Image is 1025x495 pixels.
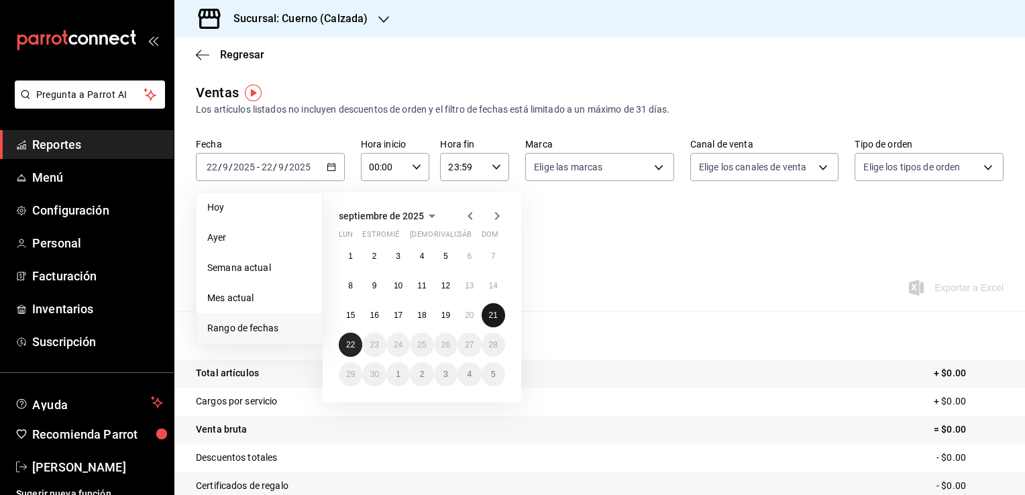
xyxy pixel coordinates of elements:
[207,291,311,305] span: Mes actual
[372,252,377,261] abbr: 2 de septiembre de 2025
[196,140,345,149] label: Fecha
[207,231,311,245] span: Ayer
[339,211,424,221] span: septiembre de 2025
[339,333,362,357] button: 22 de septiembre de 2025
[482,274,505,298] button: 14 de septiembre de 2025
[288,162,311,172] input: ----
[434,274,457,298] button: 12 de septiembre de 2025
[491,252,496,261] abbr: 7 de septiembre de 2025
[362,303,386,327] button: 16 de septiembre de 2025
[36,88,144,102] span: Pregunta a Parrot AI
[394,281,402,290] abbr: 10 de septiembre de 2025
[386,362,410,386] button: 1 de octubre de 2025
[362,244,386,268] button: 2 de septiembre de 2025
[467,370,472,379] abbr: 4 de octubre de 2025
[934,394,1004,408] p: + $0.00
[482,362,505,386] button: 5 de octubre de 2025
[457,303,481,327] button: 20 de septiembre de 2025
[223,11,368,27] h3: Sucursal: Cuerno (Calzada)
[467,252,472,261] abbr: 6 de septiembre de 2025
[441,311,450,320] abbr: 19 de septiembre de 2025
[229,162,233,172] span: /
[482,244,505,268] button: 7 de septiembre de 2025
[936,479,1004,493] p: - $0.00
[220,48,264,61] span: Regresar
[417,340,426,349] abbr: 25 de septiembre de 2025
[339,230,353,244] abbr: lunes
[233,162,256,172] input: ----
[417,281,426,290] abbr: 11 de septiembre de 2025
[32,335,96,349] font: Suscripción
[32,137,81,152] font: Reportes
[534,160,602,174] span: Elige las marcas
[348,252,353,261] abbr: 1 de septiembre de 2025
[196,327,1004,343] p: Resumen
[457,362,481,386] button: 4 de octubre de 2025
[339,362,362,386] button: 29 de septiembre de 2025
[457,333,481,357] button: 27 de septiembre de 2025
[196,451,277,465] p: Descuentos totales
[386,333,410,357] button: 24 de septiembre de 2025
[386,274,410,298] button: 10 de septiembre de 2025
[440,140,509,149] label: Hora fin
[441,340,450,349] abbr: 26 de septiembre de 2025
[489,281,498,290] abbr: 14 de septiembre de 2025
[207,201,311,215] span: Hoy
[934,423,1004,437] p: = $0.00
[863,160,960,174] span: Elige los tipos de orden
[362,362,386,386] button: 30 de septiembre de 2025
[284,162,288,172] span: /
[346,340,355,349] abbr: 22 de septiembre de 2025
[434,362,457,386] button: 3 de octubre de 2025
[410,244,433,268] button: 4 de septiembre de 2025
[441,281,450,290] abbr: 12 de septiembre de 2025
[222,162,229,172] input: --
[420,252,425,261] abbr: 4 de septiembre de 2025
[410,230,489,244] abbr: jueves
[32,203,109,217] font: Configuración
[362,274,386,298] button: 9 de septiembre de 2025
[482,303,505,327] button: 21 de septiembre de 2025
[32,269,97,283] font: Facturación
[434,303,457,327] button: 19 de septiembre de 2025
[457,230,472,244] abbr: sábado
[936,451,1004,465] p: - $0.00
[699,160,806,174] span: Elige los canales de venta
[196,479,288,493] p: Certificados de regalo
[410,362,433,386] button: 2 de octubre de 2025
[386,230,399,244] abbr: miércoles
[278,162,284,172] input: --
[525,140,674,149] label: Marca
[457,274,481,298] button: 13 de septiembre de 2025
[207,321,311,335] span: Rango de fechas
[417,311,426,320] abbr: 18 de septiembre de 2025
[370,370,378,379] abbr: 30 de septiembre de 2025
[434,333,457,357] button: 26 de septiembre de 2025
[261,162,273,172] input: --
[457,244,481,268] button: 6 de septiembre de 2025
[32,302,93,316] font: Inventarios
[346,311,355,320] abbr: 15 de septiembre de 2025
[196,82,239,103] div: Ventas
[339,244,362,268] button: 1 de septiembre de 2025
[32,170,64,184] font: Menú
[339,274,362,298] button: 8 de septiembre de 2025
[348,281,353,290] abbr: 8 de septiembre de 2025
[465,340,474,349] abbr: 27 de septiembre de 2025
[410,303,433,327] button: 18 de septiembre de 2025
[434,230,471,244] abbr: viernes
[148,35,158,46] button: open_drawer_menu
[482,230,498,244] abbr: domingo
[491,370,496,379] abbr: 5 de octubre de 2025
[372,281,377,290] abbr: 9 de septiembre de 2025
[465,281,474,290] abbr: 13 de septiembre de 2025
[339,208,440,224] button: septiembre de 2025
[434,244,457,268] button: 5 de septiembre de 2025
[443,370,448,379] abbr: 3 de octubre de 2025
[362,230,404,244] abbr: martes
[339,303,362,327] button: 15 de septiembre de 2025
[245,85,262,101] img: Marcador de información sobre herramientas
[9,97,165,111] a: Pregunta a Parrot AI
[396,370,400,379] abbr: 1 de octubre de 2025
